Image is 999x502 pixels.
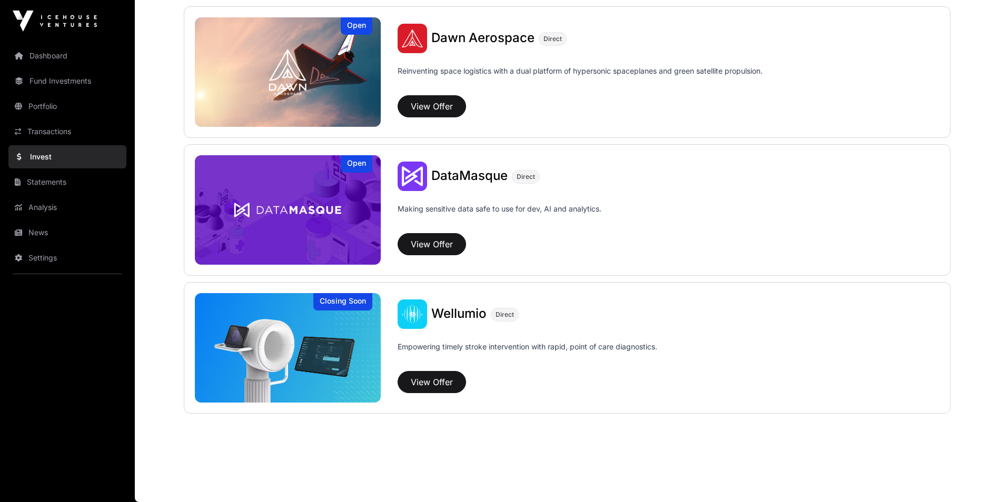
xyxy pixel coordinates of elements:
[398,162,427,191] img: DataMasque
[496,310,514,319] span: Direct
[431,168,508,183] span: DataMasque
[195,17,381,127] a: Dawn AerospaceOpen
[8,246,126,269] a: Settings
[195,155,381,265] img: DataMasque
[398,299,427,329] img: Wellumio
[8,170,126,194] a: Statements
[8,120,126,143] a: Transactions
[341,17,372,35] div: Open
[398,204,601,229] p: Making sensitive data safe to use for dev, AI and analytics.
[517,173,535,181] span: Direct
[195,17,381,127] img: Dawn Aerospace
[431,169,508,183] a: DataMasque
[8,95,126,118] a: Portfolio
[431,306,487,321] span: Wellumio
[8,44,126,67] a: Dashboard
[398,342,657,367] p: Empowering timely stroke intervention with rapid, point of care diagnostics.
[431,30,535,45] span: Dawn Aerospace
[195,155,381,265] a: DataMasqueOpen
[398,371,466,393] button: View Offer
[341,155,372,173] div: Open
[431,32,535,45] a: Dawn Aerospace
[13,11,97,32] img: Icehouse Ventures Logo
[398,233,466,255] button: View Offer
[431,307,487,321] a: Wellumio
[398,24,427,53] img: Dawn Aerospace
[398,95,466,117] button: View Offer
[313,293,372,310] div: Closing Soon
[195,293,381,403] a: WellumioClosing Soon
[543,35,562,43] span: Direct
[398,66,763,91] p: Reinventing space logistics with a dual platform of hypersonic spaceplanes and green satellite pr...
[8,221,126,244] a: News
[8,196,126,219] a: Analysis
[195,293,381,403] img: Wellumio
[8,69,126,93] a: Fund Investments
[8,145,126,168] a: Invest
[946,451,999,502] iframe: Chat Widget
